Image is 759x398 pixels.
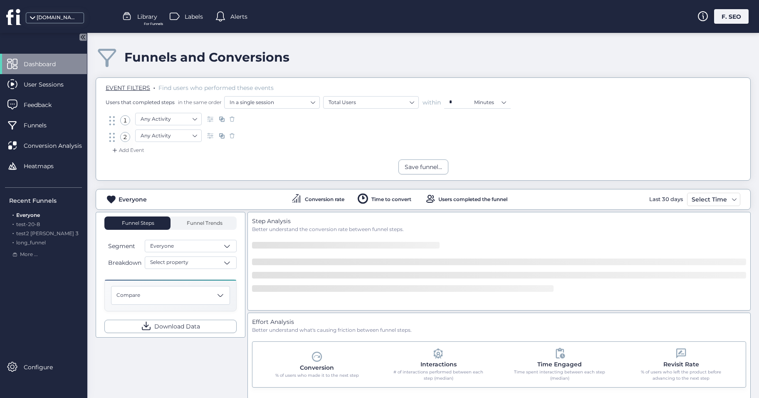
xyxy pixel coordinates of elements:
div: Step Analysis [252,216,746,226]
div: Time Engaged [537,360,582,369]
span: Find users who performed these events [158,84,274,92]
div: # of interactions performed between each step (median) [391,369,486,382]
span: Breakdown [108,258,141,267]
span: . [12,219,14,227]
div: Funnels and Conversions [124,50,289,65]
span: Everyone [150,242,174,250]
span: Everyone [16,212,40,218]
div: Revisit Rate [663,360,699,369]
div: Conversion rate [305,197,344,202]
div: Conversion [300,363,334,372]
span: . [12,229,14,236]
span: Library [137,12,157,21]
span: More ... [20,251,38,259]
span: Feedback [24,100,64,109]
div: % of users who left the product before advancing to the next step [633,369,729,382]
span: Select property [150,259,188,266]
div: % of users who made it to the next step [269,372,365,379]
span: Segment [108,241,135,251]
span: Conversion Analysis [24,141,94,150]
div: Better understand the conversion rate between funnel steps. [252,226,746,234]
span: in the same order [176,99,222,106]
div: F. SEO [714,9,749,24]
span: Funnels [24,121,59,130]
button: Breakdown [104,258,143,268]
div: Better understand what's causing friction between funnel steps. [252,326,746,334]
span: test2 [PERSON_NAME] 3 [16,230,79,236]
span: long_funnel [16,239,46,246]
div: Last 30 days [647,193,685,206]
div: 2 [120,132,130,142]
nz-select-item: Any Activity [141,129,196,142]
div: Time to convert [371,197,411,202]
span: Funnel Trends [185,221,223,226]
nz-select-item: In a single session [230,96,314,109]
span: User Sessions [24,80,76,89]
div: Everyone [119,195,147,204]
span: test-20-8 [16,221,40,227]
span: Alerts [230,12,247,21]
div: Save funnel... [405,162,442,172]
button: Segment [104,241,143,251]
span: Labels [185,12,203,21]
div: Effort Analysis [252,317,746,326]
span: within [423,98,441,107]
div: Recent Funnels [9,196,82,205]
span: Dashboard [24,60,68,69]
span: Download Data [154,322,200,331]
span: For Funnels [144,21,163,27]
span: . [153,82,155,91]
div: Select Time [690,194,729,204]
div: [DOMAIN_NAME] [37,14,78,22]
div: Users completed the funnel [438,197,507,202]
nz-select-item: Any Activity [141,113,196,125]
span: . [12,238,14,246]
div: 1 [120,115,130,125]
span: Compare [116,291,140,299]
span: Configure [24,363,65,372]
span: Users that completed steps [106,99,175,106]
nz-select-item: Total Users [329,96,413,109]
span: EVENT FILTERS [106,84,150,92]
nz-select-item: Minutes [474,96,506,109]
span: Funnel Steps [121,221,154,226]
button: Download Data [104,320,237,333]
span: . [12,210,14,218]
span: Heatmaps [24,162,66,171]
div: Add Event [111,146,144,154]
div: Interactions [420,360,457,369]
div: Time spent interacting between each step (median) [512,369,607,382]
